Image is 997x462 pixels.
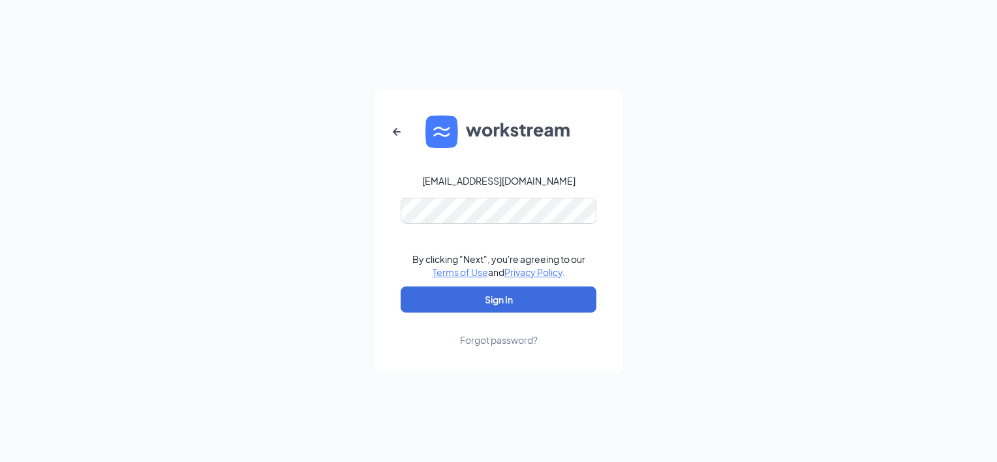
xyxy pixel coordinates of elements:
[504,266,562,278] a: Privacy Policy
[433,266,488,278] a: Terms of Use
[460,333,538,346] div: Forgot password?
[381,116,412,147] button: ArrowLeftNew
[412,253,585,279] div: By clicking "Next", you're agreeing to our and .
[425,115,572,148] img: WS logo and Workstream text
[389,124,405,140] svg: ArrowLeftNew
[422,174,575,187] div: [EMAIL_ADDRESS][DOMAIN_NAME]
[460,313,538,346] a: Forgot password?
[401,286,596,313] button: Sign In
